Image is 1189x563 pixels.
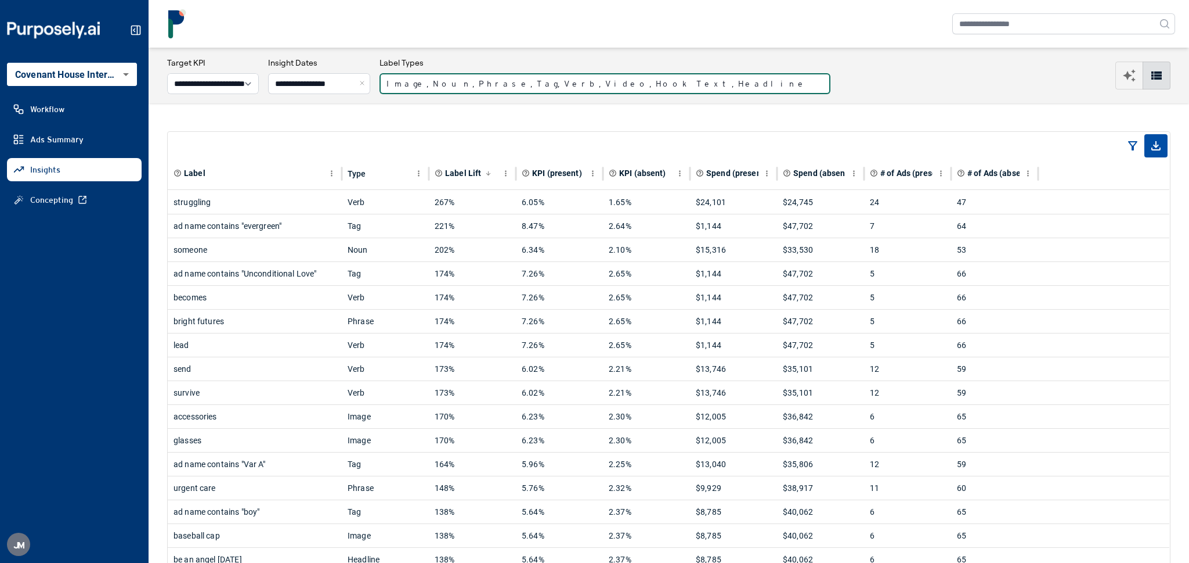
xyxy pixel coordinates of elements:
span: KPI (present) [532,167,582,179]
div: 65 [957,429,1032,452]
div: 6.23% [522,405,597,428]
div: 221% [435,214,510,238]
svg: Total spend on all ads where label is present [696,169,704,177]
div: 5.76% [522,476,597,500]
div: $1,144 [696,310,771,333]
div: 170% [435,429,510,452]
button: Type column menu [411,166,426,181]
div: 2.25% [609,453,684,476]
button: Sort [482,167,494,180]
div: 174% [435,310,510,333]
div: $24,101 [696,191,771,214]
div: 59 [957,381,1032,404]
span: Insights [30,164,60,175]
div: 2.10% [609,238,684,261]
div: $12,005 [696,405,771,428]
div: Verb [348,334,423,357]
div: 1.65% [609,191,684,214]
div: 2.64% [609,214,684,238]
div: 6.23% [522,429,597,452]
button: KPI (absent) column menu [673,166,687,181]
span: Label Lift [445,167,481,179]
div: Verb [348,357,423,381]
div: 174% [435,262,510,285]
div: survive [174,381,336,404]
div: 267% [435,191,510,214]
svg: Element or component part of the ad [174,169,182,177]
div: 47 [957,191,1032,214]
span: Label [184,167,205,179]
div: 170% [435,405,510,428]
span: # of Ads (present) [880,167,947,179]
div: 138% [435,500,510,523]
div: $36,842 [783,429,858,452]
div: send [174,357,336,381]
div: Covenant House International [7,63,137,86]
div: Tag [348,500,423,523]
img: logo [162,9,191,38]
div: 138% [435,524,510,547]
div: Tag [348,262,423,285]
span: Spend (absent) [793,167,851,179]
div: 53 [957,238,1032,261]
a: Ads Summary [7,128,142,151]
button: # of Ads (present) column menu [934,166,948,181]
div: someone [174,238,336,261]
div: $47,702 [783,286,858,309]
div: 5 [870,310,945,333]
div: 148% [435,476,510,500]
div: glasses [174,429,336,452]
div: $36,842 [783,405,858,428]
div: $15,316 [696,238,771,261]
span: Ads Summary [30,134,84,145]
div: 2.30% [609,429,684,452]
div: Noun [348,238,423,261]
svg: Primary effectiveness metric calculated as a relative difference (% change) in the chosen KPI whe... [435,169,443,177]
div: Tag [348,214,423,238]
div: $47,702 [783,334,858,357]
div: J M [7,533,30,556]
div: 202% [435,238,510,261]
div: 12 [870,357,945,381]
div: bright futures [174,310,336,333]
div: $1,144 [696,334,771,357]
div: 64 [957,214,1032,238]
div: struggling [174,191,336,214]
div: 7.26% [522,262,597,285]
div: 8.47% [522,214,597,238]
div: Phrase [348,476,423,500]
div: 5 [870,286,945,309]
div: $35,806 [783,453,858,476]
div: 2.37% [609,500,684,523]
span: Export as CSV [1144,134,1168,157]
div: 65 [957,524,1032,547]
div: ad name contains "Var A" [174,453,336,476]
div: 2.65% [609,262,684,285]
div: $1,144 [696,214,771,238]
div: $24,745 [783,191,858,214]
h3: Target KPI [167,57,259,69]
div: $40,062 [783,500,858,523]
div: $13,746 [696,381,771,404]
svg: Aggregate KPI value of all ads where label is present [522,169,530,177]
div: 59 [957,357,1032,381]
span: KPI (absent) [619,167,666,179]
div: $38,917 [783,476,858,500]
div: 11 [870,476,945,500]
div: 164% [435,453,510,476]
div: Image [348,429,423,452]
div: 173% [435,357,510,381]
div: 2.65% [609,286,684,309]
div: 66 [957,310,1032,333]
div: 5.96% [522,453,597,476]
div: 60 [957,476,1032,500]
button: Label column menu [324,166,339,181]
span: Concepting [30,194,73,206]
button: KPI (present) column menu [586,166,600,181]
div: 5.64% [522,500,597,523]
div: becomes [174,286,336,309]
div: 6.34% [522,238,597,261]
span: Workflow [30,103,64,115]
svg: Total number of ads where label is absent [957,169,965,177]
div: 174% [435,286,510,309]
